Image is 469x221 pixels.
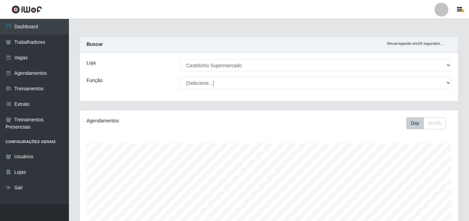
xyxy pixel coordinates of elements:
[387,41,443,46] i: Recarregando em 29 segundos...
[86,59,95,67] label: Loja
[406,117,451,129] div: Toolbar with button groups
[11,5,42,14] img: CoreUI Logo
[86,41,103,47] strong: Buscar
[406,117,424,129] button: Day
[424,117,446,129] button: Month
[86,77,103,84] label: Função
[86,117,233,124] div: Agendamentos
[406,117,446,129] div: First group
